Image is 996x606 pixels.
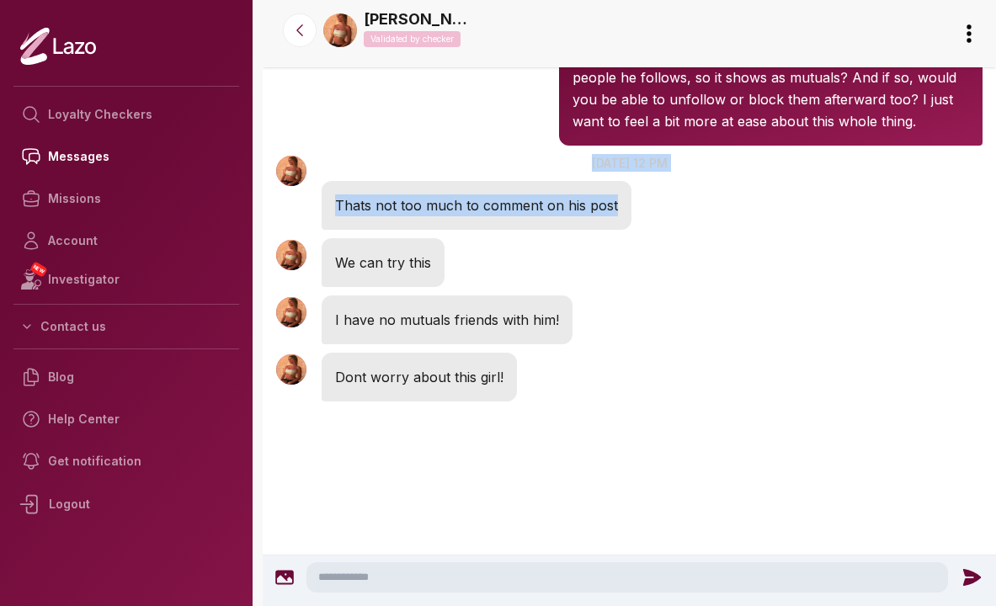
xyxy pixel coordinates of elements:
img: User avatar [276,240,306,270]
img: 5dd41377-3645-4864-a336-8eda7bc24f8f [323,13,357,47]
a: NEWInvestigator [13,262,239,297]
a: Blog [13,356,239,398]
a: Help Center [13,398,239,440]
p: Hey, quick question — did you ever follow any of the same people he follows, so it shows as mutua... [573,45,969,132]
p: [DATE] 12 pm [263,154,996,172]
a: Get notification [13,440,239,482]
p: Thats not too much to comment on his post [335,194,618,216]
p: We can try this [335,252,431,274]
p: Dont worry about this girl! [335,366,503,388]
div: Logout [13,482,239,526]
button: Contact us [13,311,239,342]
img: User avatar [276,354,306,385]
a: [PERSON_NAME] [364,8,473,31]
a: Account [13,220,239,262]
a: Loyalty Checkers [13,93,239,136]
a: Missions [13,178,239,220]
img: User avatar [276,297,306,327]
p: Validated by checker [364,31,461,47]
a: Messages [13,136,239,178]
span: NEW [29,261,48,278]
p: I have no mutuals friends with him! [335,309,559,331]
